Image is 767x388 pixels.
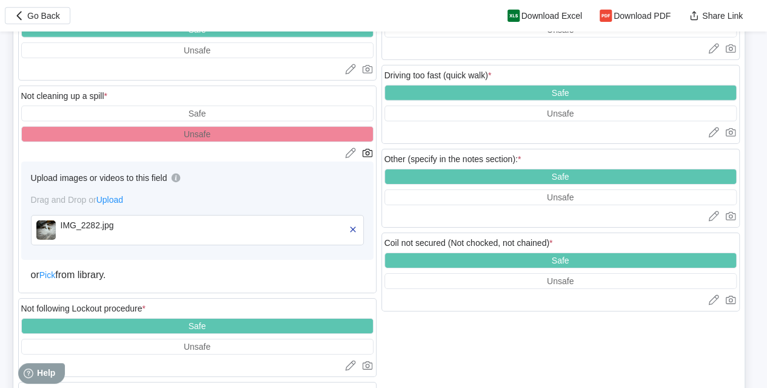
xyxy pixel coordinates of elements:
div: Not following Lockout procedure [21,304,146,313]
button: Download Excel [500,7,592,24]
button: Go Back [5,7,70,24]
div: or from library. [31,270,364,281]
div: Unsafe [184,129,210,139]
span: Upload [96,195,123,205]
div: Unsafe [547,192,574,202]
span: Pick [39,270,55,280]
div: Not cleaning up a spill [21,91,107,101]
div: Unsafe [547,109,574,118]
button: Share Link [680,7,752,24]
div: IMG_2282.jpg [61,220,200,230]
div: Upload images or videos to this field [31,173,167,183]
div: Other (specify in the notes section): [384,154,521,164]
div: Driving too fast (quick walk) [384,70,492,80]
div: Safe [552,256,569,265]
div: Unsafe [184,342,210,352]
div: Safe [189,109,206,118]
span: Share Link [702,12,743,20]
div: Safe [189,321,206,331]
span: Download Excel [521,12,582,20]
div: Coil not secured (Not chocked, not chained) [384,238,553,248]
div: Unsafe [547,276,574,286]
div: Unsafe [184,46,210,55]
div: Safe [552,88,569,98]
img: IMG_2282.jpg [36,220,56,240]
button: Download PDF [592,7,680,24]
span: Drag and Drop or [31,195,124,205]
span: Download PDF [614,12,671,20]
span: Go Back [27,12,60,20]
div: Safe [552,172,569,182]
